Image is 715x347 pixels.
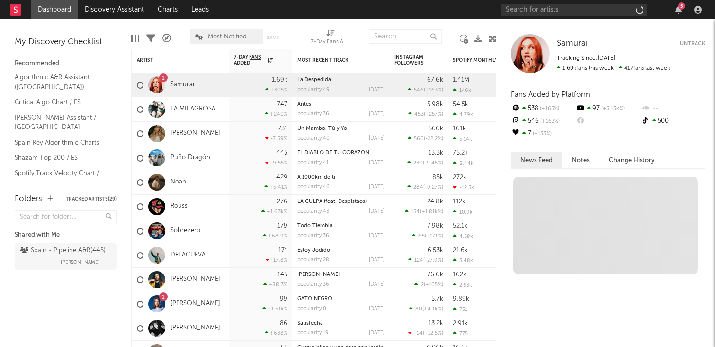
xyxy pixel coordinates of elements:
[427,223,443,229] div: 7.98k
[425,282,442,288] span: +105 %
[369,29,442,44] input: Search...
[15,243,117,270] a: Spain - Pipeline A&R(445)[PERSON_NAME]
[414,136,424,142] span: 560
[453,87,471,93] div: 146k
[427,77,443,83] div: 67.6k
[453,320,468,327] div: 2.91k
[297,248,330,253] a: Estoy Jodido
[425,258,442,263] span: -27.9 %
[414,258,423,263] span: 124
[369,330,385,336] div: [DATE]
[15,112,107,132] a: [PERSON_NAME] Assistant / [GEOGRAPHIC_DATA]
[511,152,562,168] button: News Feed
[453,111,473,118] div: 4.79k
[369,160,385,165] div: [DATE]
[557,39,588,49] a: Samuraï
[170,154,210,162] a: Puño Dragón
[369,233,385,238] div: [DATE]
[369,209,385,214] div: [DATE]
[408,135,443,142] div: ( )
[414,281,443,288] div: ( )
[297,330,329,336] div: popularity: 19
[501,4,647,16] input: Search for artists
[170,178,186,186] a: Noan
[297,296,385,302] div: GATO NEGRO
[297,248,385,253] div: Estoy Jodido
[311,37,350,48] div: 7-Day Fans Added (7-Day Fans Added)
[575,102,640,115] div: 97
[277,272,287,278] div: 145
[297,150,369,156] a: EL DIABLO DE TU CORAZÓN
[15,97,107,108] a: Critical Algo Chart / ES
[297,87,330,92] div: popularity: 49
[557,65,670,71] span: 417 fans last week
[297,199,385,204] div: LA CULPA (feat. Despistaos)
[453,282,472,288] div: 2.53k
[453,296,469,302] div: 9.89k
[369,306,385,311] div: [DATE]
[680,39,705,49] button: Untrack
[453,247,468,254] div: 21.6k
[297,77,385,83] div: La Despedida
[432,174,443,181] div: 85k
[234,55,265,66] span: 7-Day Fans Added
[427,101,443,108] div: 5.98k
[297,184,330,190] div: popularity: 46
[170,129,220,138] a: [PERSON_NAME]
[297,233,329,238] div: popularity: 36
[453,150,468,156] div: 75.2k
[261,208,287,215] div: +1.63k %
[427,199,443,205] div: 24.8k
[418,234,425,239] span: 65
[15,152,107,163] a: Shazam Top 200 / ES
[425,112,442,117] span: +257 %
[262,306,287,312] div: +1.51k %
[453,77,469,83] div: 1.41M
[407,160,443,166] div: ( )
[511,128,575,140] div: 7
[412,233,443,239] div: ( )
[453,101,468,108] div: 54.5k
[297,257,329,263] div: popularity: 28
[394,55,429,66] div: Instagram Followers
[557,39,588,48] span: Samuraï
[369,136,385,141] div: [DATE]
[131,24,139,53] div: Edit Columns
[431,296,443,302] div: 5.7k
[297,160,329,165] div: popularity: 41
[297,296,332,302] a: GATO NEGRO
[277,199,287,205] div: 276
[538,106,559,111] span: +165 %
[263,281,287,288] div: +88.3 %
[15,137,107,148] a: Spain Key Algorithmic Charts
[426,234,442,239] span: +171 %
[278,247,287,254] div: 171
[599,152,664,168] button: Change History
[453,184,474,191] div: -12.5k
[414,112,424,117] span: 453
[66,197,117,201] button: Tracked Artists(29)
[276,150,287,156] div: 445
[297,223,385,229] div: Todo Tiembla
[15,210,117,224] input: Search for folders...
[405,208,443,215] div: ( )
[453,199,465,205] div: 112k
[297,223,333,229] a: Todo Tiembla
[15,168,107,188] a: Spotify Track Velocity Chart / ES
[297,175,335,180] a: A 1000km de ti
[280,296,287,302] div: 99
[276,174,287,181] div: 429
[557,55,615,61] span: Tracking Since: [DATE]
[408,111,443,117] div: ( )
[146,24,155,53] div: Filters
[369,184,385,190] div: [DATE]
[263,233,287,239] div: +68.9 %
[278,126,287,132] div: 731
[641,115,705,128] div: 500
[297,111,329,117] div: popularity: 36
[675,6,682,14] button: 5
[297,150,385,156] div: EL DIABLO DE TU CORAZÓN
[429,126,443,132] div: 566k
[15,37,117,48] div: My Discovery Checklist
[408,257,443,263] div: ( )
